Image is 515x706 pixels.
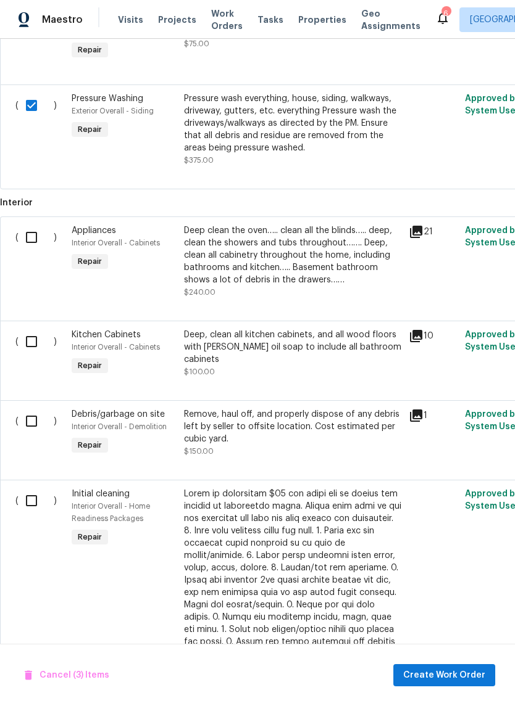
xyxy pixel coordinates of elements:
[184,448,214,455] span: $150.00
[12,89,68,170] div: ( )
[184,289,216,296] span: $240.00
[72,107,154,115] span: Exterior Overall - Siding
[158,14,196,26] span: Projects
[442,7,450,20] div: 6
[25,668,109,683] span: Cancel (3) Items
[184,40,209,47] span: $75.00
[184,157,214,164] span: $375.00
[409,408,458,423] div: 1
[72,490,130,498] span: Initial cleaning
[12,221,68,302] div: ( )
[12,325,68,382] div: ( )
[72,330,141,339] span: Kitchen Cabinets
[211,7,243,32] span: Work Orders
[184,92,401,154] div: Pressure wash everything, house, siding, walkways, driveway, gutters, etc. everything Pressure wa...
[393,664,495,687] button: Create Work Order
[20,664,114,687] button: Cancel (3) Items
[72,503,150,522] span: Interior Overall - Home Readiness Packages
[184,329,401,366] div: Deep, clean all kitchen cabinets, and all wood floors with [PERSON_NAME] oil soap to include all ...
[42,14,83,26] span: Maestro
[184,368,215,376] span: $100.00
[257,15,283,24] span: Tasks
[72,226,116,235] span: Appliances
[403,668,485,683] span: Create Work Order
[73,123,107,136] span: Repair
[73,531,107,543] span: Repair
[72,343,160,351] span: Interior Overall - Cabinets
[361,7,421,32] span: Geo Assignments
[72,410,165,419] span: Debris/garbage on site
[184,408,401,445] div: Remove, haul off, and properly dispose of any debris left by seller to offsite location. Cost est...
[409,224,458,239] div: 21
[73,255,107,268] span: Repair
[12,404,68,461] div: ( )
[184,224,401,286] div: Deep clean the oven….. clean all the blinds….. deep, clean the showers and tubs throughout……. Dee...
[73,439,107,451] span: Repair
[409,329,458,343] div: 10
[72,94,143,103] span: Pressure Washing
[72,239,160,247] span: Interior Overall - Cabinets
[73,44,107,56] span: Repair
[72,423,167,430] span: Interior Overall - Demolition
[73,359,107,372] span: Repair
[118,14,143,26] span: Visits
[298,14,346,26] span: Properties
